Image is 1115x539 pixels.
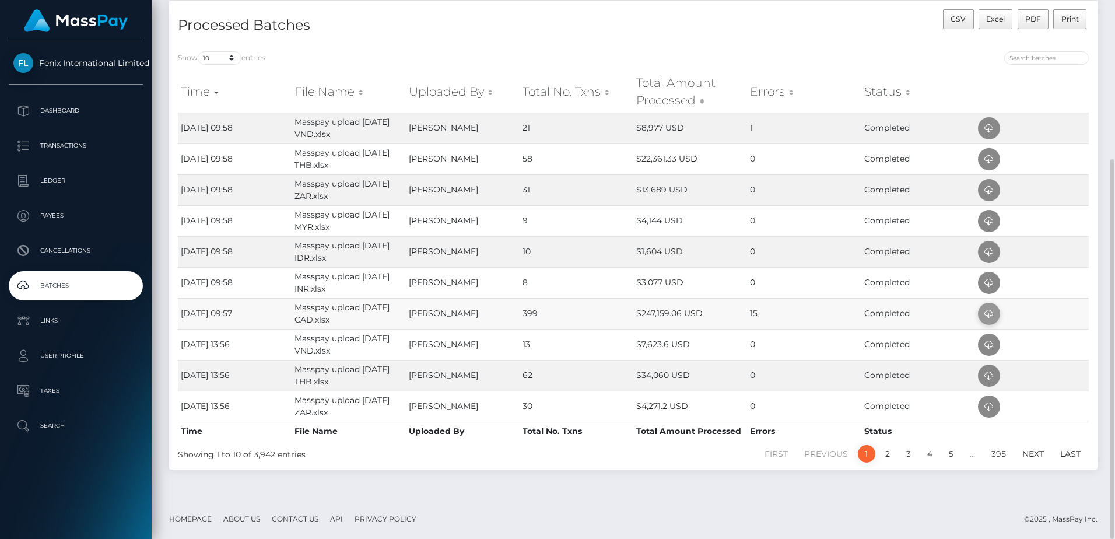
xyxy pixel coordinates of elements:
[178,71,292,113] th: Time: activate to sort column ascending
[633,267,747,298] td: $3,077 USD
[633,298,747,329] td: $247,159.06 USD
[986,15,1005,23] span: Excel
[520,329,633,360] td: 13
[520,298,633,329] td: 399
[633,174,747,205] td: $13,689 USD
[13,382,138,400] p: Taxes
[861,174,975,205] td: Completed
[13,347,138,365] p: User Profile
[178,113,292,143] td: [DATE] 09:58
[921,445,939,463] a: 4
[9,306,143,335] a: Links
[861,329,975,360] td: Completed
[747,205,861,236] td: 0
[292,298,405,329] td: Masspay upload [DATE] CAD.xlsx
[747,174,861,205] td: 0
[747,143,861,174] td: 0
[13,417,138,435] p: Search
[13,102,138,120] p: Dashboard
[292,329,405,360] td: Masspay upload [DATE] VND.xlsx
[633,329,747,360] td: $7,623.6 USD
[406,298,520,329] td: [PERSON_NAME]
[13,277,138,295] p: Batches
[406,143,520,174] td: [PERSON_NAME]
[879,445,896,463] a: 2
[943,9,974,29] button: CSV
[325,510,348,528] a: API
[178,444,547,461] div: Showing 1 to 10 of 3,942 entries
[9,376,143,405] a: Taxes
[1018,9,1049,29] button: PDF
[9,236,143,265] a: Cancellations
[520,143,633,174] td: 58
[13,137,138,155] p: Transactions
[406,113,520,143] td: [PERSON_NAME]
[633,422,747,440] th: Total Amount Processed
[178,329,292,360] td: [DATE] 13:56
[292,422,405,440] th: File Name
[178,15,625,36] h4: Processed Batches
[406,236,520,267] td: [PERSON_NAME]
[406,422,520,440] th: Uploaded By
[292,174,405,205] td: Masspay upload [DATE] ZAR.xlsx
[747,329,861,360] td: 0
[406,205,520,236] td: [PERSON_NAME]
[178,51,265,65] label: Show entries
[350,510,421,528] a: Privacy Policy
[747,113,861,143] td: 1
[292,113,405,143] td: Masspay upload [DATE] VND.xlsx
[942,445,960,463] a: 5
[900,445,917,463] a: 3
[747,267,861,298] td: 0
[633,360,747,391] td: $34,060 USD
[858,445,875,463] a: 1
[633,143,747,174] td: $22,361.33 USD
[178,236,292,267] td: [DATE] 09:58
[861,236,975,267] td: Completed
[9,271,143,300] a: Batches
[633,391,747,422] td: $4,271.2 USD
[1061,15,1079,23] span: Print
[406,174,520,205] td: [PERSON_NAME]
[633,71,747,113] th: Total Amount Processed: activate to sort column ascending
[9,96,143,125] a: Dashboard
[292,360,405,391] td: Masspay upload [DATE] THB.xlsx
[1016,445,1050,463] a: Next
[861,71,975,113] th: Status: activate to sort column ascending
[747,236,861,267] td: 0
[979,9,1013,29] button: Excel
[520,71,633,113] th: Total No. Txns: activate to sort column ascending
[13,242,138,260] p: Cancellations
[1053,9,1086,29] button: Print
[9,166,143,195] a: Ledger
[406,71,520,113] th: Uploaded By: activate to sort column ascending
[861,113,975,143] td: Completed
[198,51,241,65] select: Showentries
[292,71,405,113] th: File Name: activate to sort column ascending
[13,312,138,330] p: Links
[178,360,292,391] td: [DATE] 13:56
[520,391,633,422] td: 30
[747,71,861,113] th: Errors: activate to sort column ascending
[633,205,747,236] td: $4,144 USD
[633,113,747,143] td: $8,977 USD
[292,236,405,267] td: Masspay upload [DATE] IDR.xlsx
[633,236,747,267] td: $1,604 USD
[9,131,143,160] a: Transactions
[9,201,143,230] a: Payees
[747,360,861,391] td: 0
[747,298,861,329] td: 15
[13,53,33,73] img: Fenix International Limited
[985,445,1012,463] a: 395
[520,267,633,298] td: 8
[861,143,975,174] td: Completed
[219,510,265,528] a: About Us
[267,510,323,528] a: Contact Us
[1054,445,1087,463] a: Last
[292,143,405,174] td: Masspay upload [DATE] THB.xlsx
[861,360,975,391] td: Completed
[747,422,861,440] th: Errors
[1004,51,1089,65] input: Search batches
[520,205,633,236] td: 9
[164,510,216,528] a: Homepage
